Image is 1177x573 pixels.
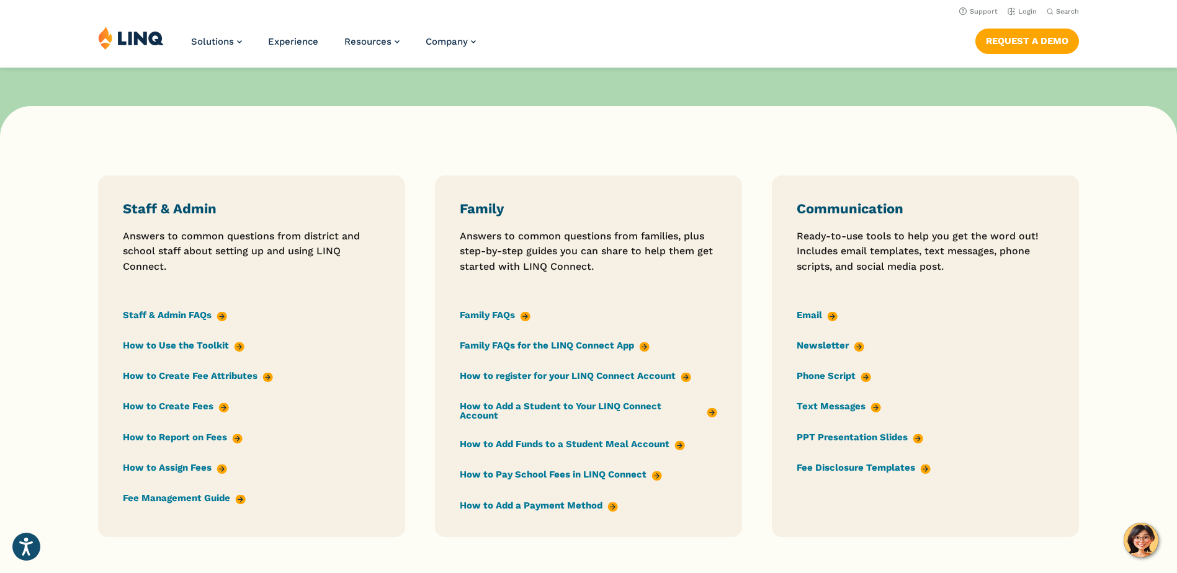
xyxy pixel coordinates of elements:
[123,430,243,444] a: How to Report on Fees
[123,400,229,414] a: How to Create Fees
[797,308,838,322] a: Email
[123,369,273,383] a: How to Create Fee Attributes
[797,400,881,414] a: Text Messages
[797,200,1054,218] h3: Communication
[123,339,244,352] a: How to Use the Toolkit
[797,339,864,352] a: Newsletter
[191,36,242,47] a: Solutions
[460,229,717,274] p: Answers to common questions from families, plus step-by-step guides you can share to help them ge...
[1047,7,1079,16] button: Open Search Bar
[191,26,476,67] nav: Primary Navigation
[426,36,476,47] a: Company
[460,468,662,482] a: How to Pay School Fees in LINQ Connect
[959,7,998,16] a: Support
[460,339,650,352] a: Family FAQs for the LINQ Connect App
[1008,7,1037,16] a: Login
[975,26,1079,53] nav: Button Navigation
[1124,523,1158,557] button: Hello, have a question? Let’s chat.
[1056,7,1079,16] span: Search
[975,29,1079,53] a: Request a Demo
[344,36,400,47] a: Resources
[191,36,234,47] span: Solutions
[797,430,923,444] a: PPT Presentation Slides
[797,229,1054,274] p: Ready-to-use tools to help you get the word out! Includes email templates, text messages, phone s...
[123,200,380,218] h3: Staff & Admin
[344,36,392,47] span: Resources
[460,401,717,422] a: How to Add a Student to Your LINQ Connect Account
[123,461,227,474] a: How to Assign Fees
[460,499,618,512] a: How to Add a Payment Method
[123,491,246,505] a: Fee Management Guide
[268,36,318,47] a: Experience
[797,461,931,474] a: Fee Disclosure Templates
[98,26,164,50] img: LINQ | K‑12 Software
[460,437,685,451] a: How to Add Funds to a Student Meal Account
[797,369,871,383] a: Phone Script
[460,308,530,322] a: Family FAQs
[123,308,227,322] a: Staff & Admin FAQs
[460,200,717,218] h3: Family
[123,229,380,274] p: Answers to common questions from district and school staff about setting up and using LINQ Connect.
[426,36,468,47] span: Company
[460,369,691,383] a: How to register for your LINQ Connect Account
